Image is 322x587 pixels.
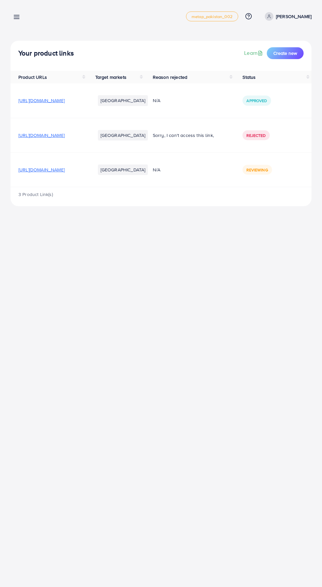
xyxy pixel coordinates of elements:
[18,97,65,104] span: [URL][DOMAIN_NAME]
[98,164,148,175] li: [GEOGRAPHIC_DATA]
[98,130,148,141] li: [GEOGRAPHIC_DATA]
[18,132,65,139] span: [URL][DOMAIN_NAME]
[267,47,304,59] button: Create new
[262,12,311,21] a: [PERSON_NAME]
[242,74,256,80] span: Status
[18,166,65,173] span: [URL][DOMAIN_NAME]
[273,50,297,56] span: Create new
[153,131,227,139] p: Sorry, I can't access this link,
[153,74,187,80] span: Reason rejected
[246,98,267,103] span: Approved
[186,11,238,21] a: metap_pakistan_002
[18,74,47,80] span: Product URLs
[18,191,53,198] span: 3 Product Link(s)
[276,12,311,20] p: [PERSON_NAME]
[246,167,268,173] span: Reviewing
[244,49,264,57] a: Learn
[98,95,148,106] li: [GEOGRAPHIC_DATA]
[95,74,126,80] span: Target markets
[153,166,160,173] span: N/A
[18,49,74,57] h4: Your product links
[192,14,233,19] span: metap_pakistan_002
[246,133,265,138] span: Rejected
[153,97,160,104] span: N/A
